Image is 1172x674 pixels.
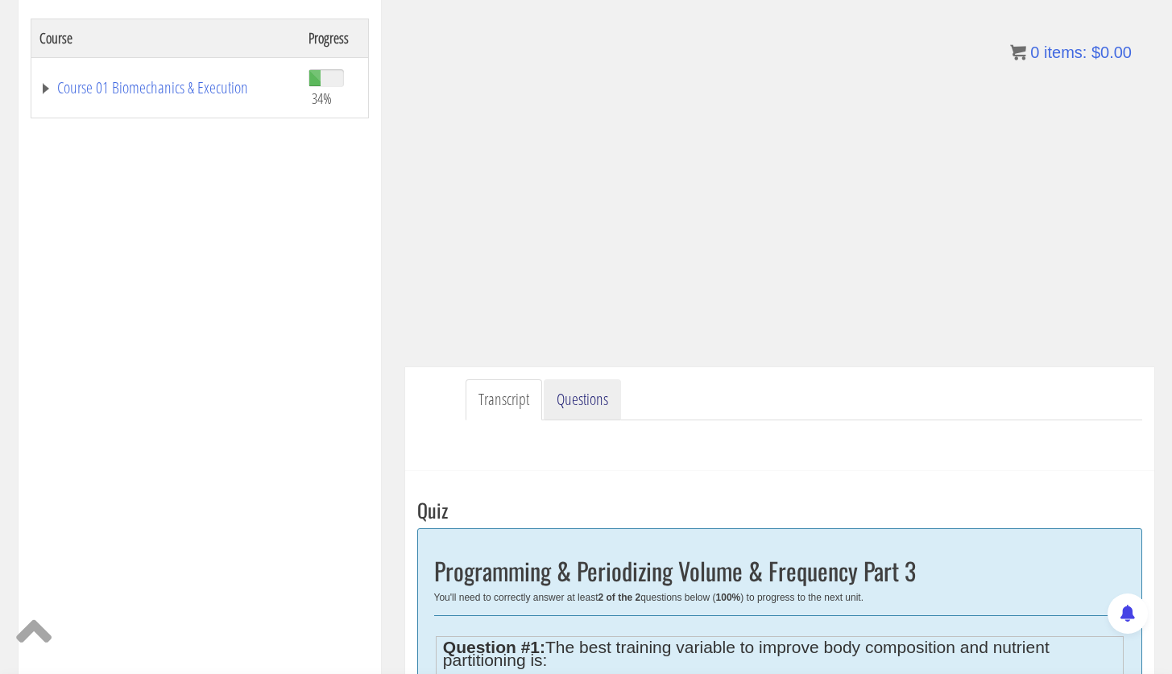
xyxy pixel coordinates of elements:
h3: Quiz [417,499,1142,520]
h2: Programming & Periodizing Volume & Frequency Part 3 [434,557,1125,584]
span: 34% [312,89,332,107]
bdi: 0.00 [1091,43,1132,61]
a: Course 01 Biomechanics & Execution [39,80,292,96]
strong: Question #1: [443,638,545,656]
a: 0 items: $0.00 [1010,43,1132,61]
span: 0 [1030,43,1039,61]
span: $ [1091,43,1100,61]
span: items: [1044,43,1087,61]
img: icon11.png [1010,44,1026,60]
legend: The best training variable to improve body composition and nutrient partitioning is: [443,641,1116,667]
div: You'll need to correctly answer at least questions below ( ) to progress to the next unit. [434,592,1125,603]
b: 2 of the 2 [598,592,640,603]
b: 100% [716,592,741,603]
th: Progress [300,19,368,57]
th: Course [31,19,300,57]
